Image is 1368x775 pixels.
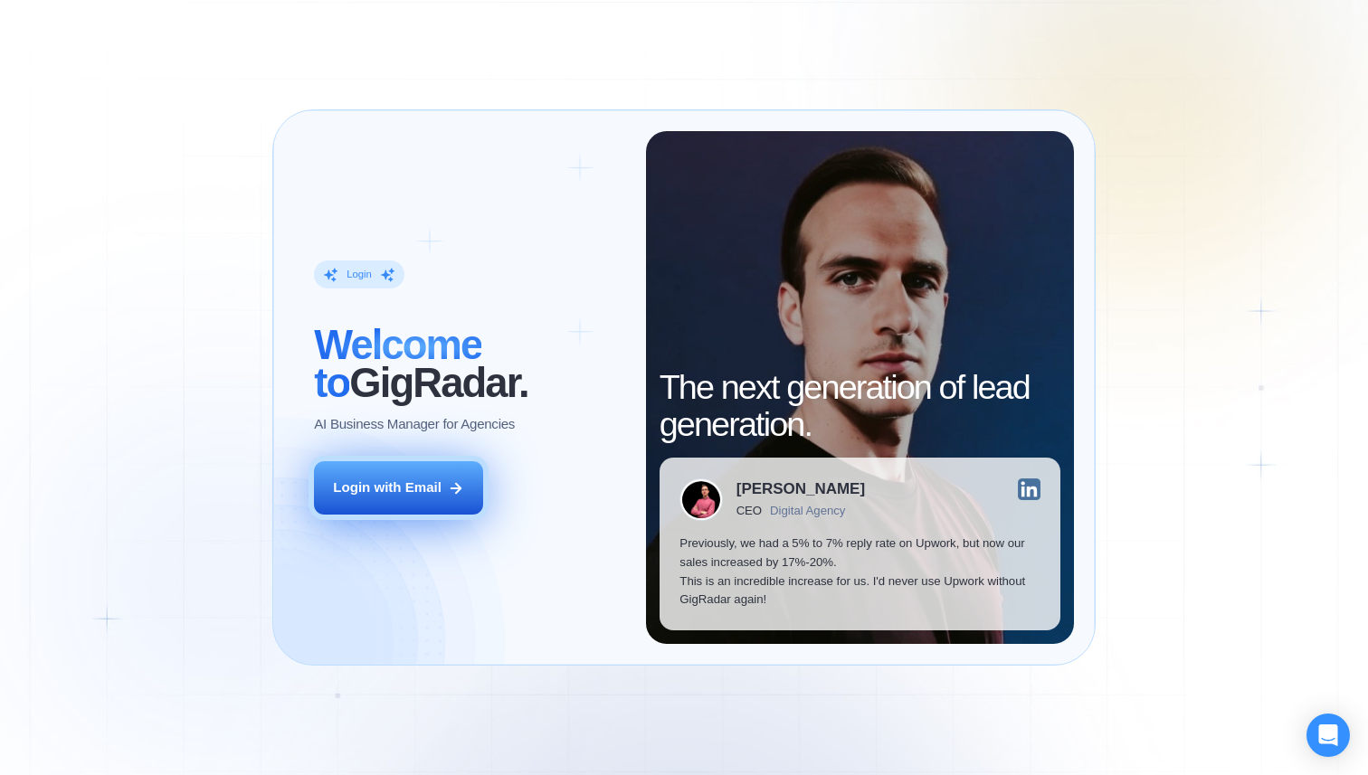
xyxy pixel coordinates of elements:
[314,461,483,515] button: Login with Email
[1306,714,1350,757] div: Open Intercom Messenger
[314,415,515,434] p: AI Business Manager for Agencies
[333,478,442,497] div: Login with Email
[770,504,845,517] div: Digital Agency
[314,326,625,402] h2: ‍ GigRadar.
[736,504,762,517] div: CEO
[736,481,865,496] div: [PERSON_NAME]
[314,322,481,406] span: Welcome to
[347,268,372,281] div: Login
[660,369,1061,444] h2: The next generation of lead generation.
[679,534,1040,610] p: Previously, we had a 5% to 7% reply rate on Upwork, but now our sales increased by 17%-20%. This ...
